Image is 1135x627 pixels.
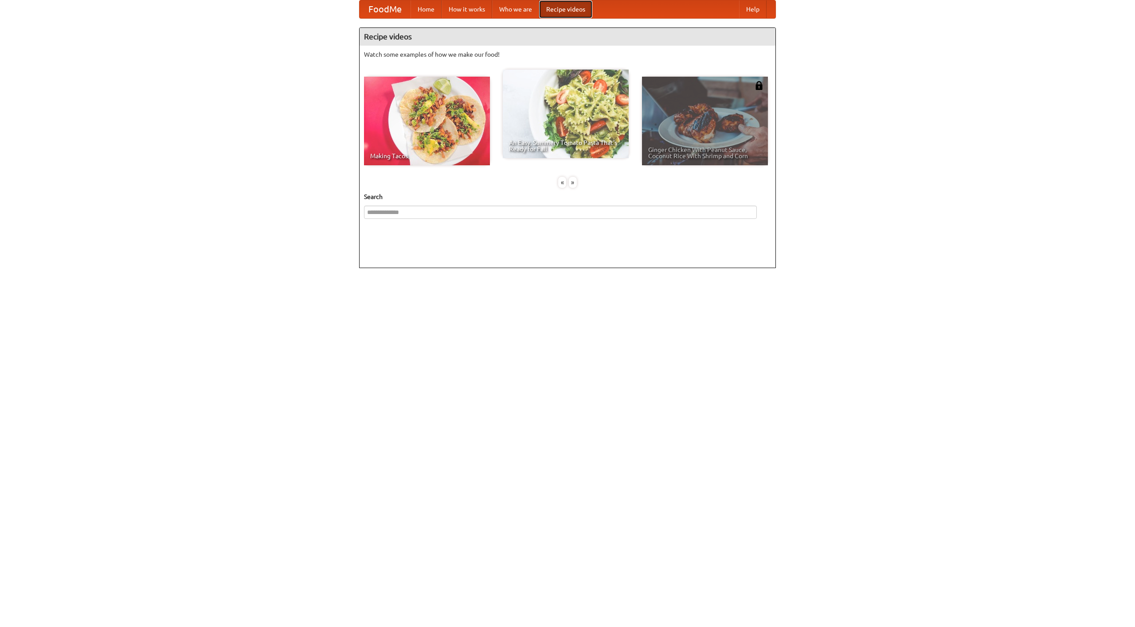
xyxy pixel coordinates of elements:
a: Who we are [492,0,539,18]
h4: Recipe videos [360,28,775,46]
div: « [558,177,566,188]
img: 483408.png [755,81,763,90]
a: How it works [442,0,492,18]
span: Making Tacos [370,153,484,159]
div: » [569,177,577,188]
a: Home [411,0,442,18]
a: Making Tacos [364,77,490,165]
span: An Easy, Summery Tomato Pasta That's Ready for Fall [509,140,622,152]
a: Help [739,0,767,18]
p: Watch some examples of how we make our food! [364,50,771,59]
a: An Easy, Summery Tomato Pasta That's Ready for Fall [503,70,629,158]
h5: Search [364,192,771,201]
a: FoodMe [360,0,411,18]
a: Recipe videos [539,0,592,18]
